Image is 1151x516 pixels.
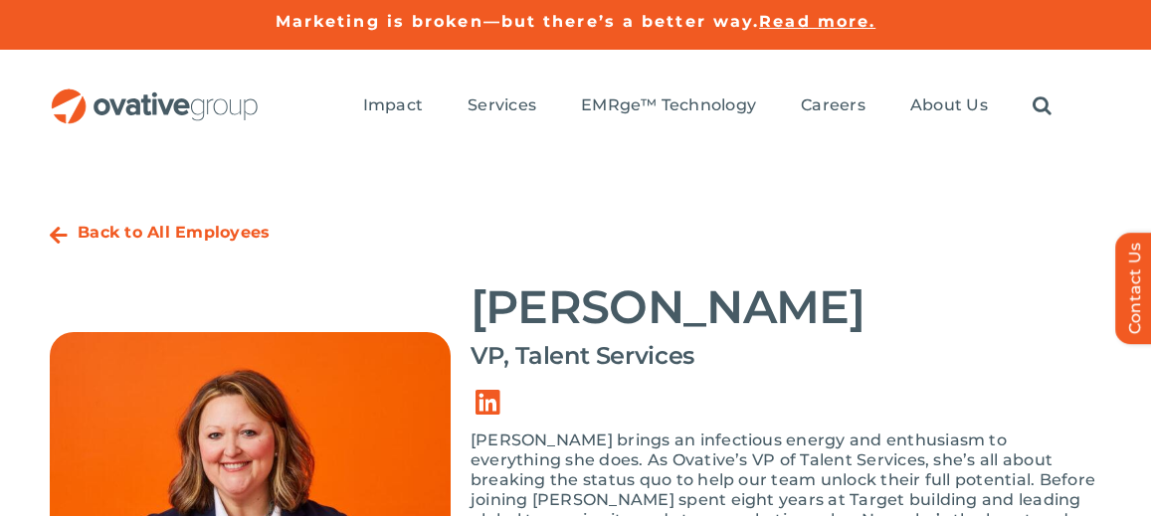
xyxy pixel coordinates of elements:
[468,95,536,115] span: Services
[276,12,760,31] a: Marketing is broken—but there’s a better way.
[50,226,68,246] a: Link to https://ovative.com/about-us/people/
[461,375,516,430] a: Link to https://www.linkedin.com/in/erin-boyce-aberg-ab65bb2/
[471,342,1101,370] h4: VP, Talent Services
[363,95,423,115] span: Impact
[468,95,536,117] a: Services
[910,95,988,115] span: About Us
[801,95,865,115] span: Careers
[363,95,423,117] a: Impact
[581,95,756,117] a: EMRge™ Technology
[471,282,1101,332] h2: [PERSON_NAME]
[910,95,988,117] a: About Us
[1033,95,1052,117] a: Search
[50,86,260,105] a: OG_Full_horizontal_RGB
[363,75,1052,138] nav: Menu
[759,12,875,31] a: Read more.
[78,223,270,242] a: Back to All Employees
[581,95,756,115] span: EMRge™ Technology
[801,95,865,117] a: Careers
